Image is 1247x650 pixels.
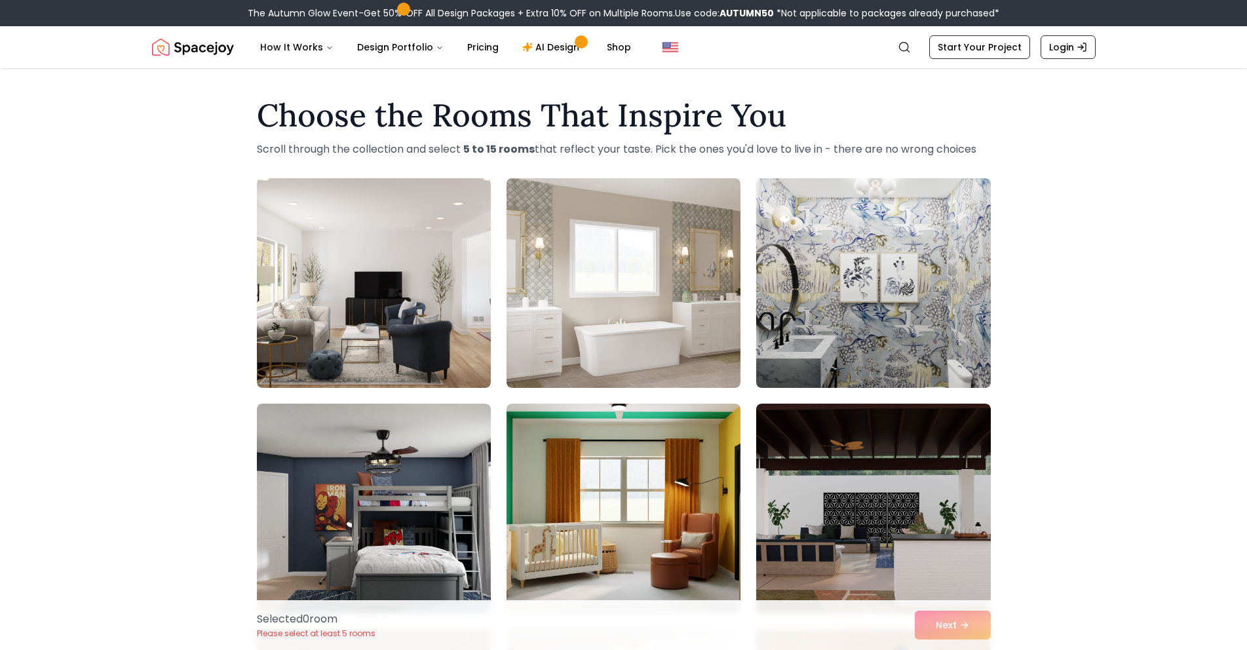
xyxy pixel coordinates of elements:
a: Login [1041,35,1096,59]
img: Room room-3 [756,178,990,388]
nav: Main [250,34,642,60]
img: Room room-6 [756,404,990,613]
button: How It Works [250,34,344,60]
div: The Autumn Glow Event-Get 50% OFF All Design Packages + Extra 10% OFF on Multiple Rooms. [248,7,999,20]
a: Shop [596,34,642,60]
img: Room room-4 [257,404,491,613]
button: Design Portfolio [347,34,454,60]
a: Pricing [457,34,509,60]
b: AUTUMN50 [719,7,774,20]
img: Spacejoy Logo [152,34,234,60]
p: Scroll through the collection and select that reflect your taste. Pick the ones you'd love to liv... [257,142,991,157]
p: Selected 0 room [257,611,375,627]
p: Please select at least 5 rooms [257,628,375,639]
img: Room room-2 [507,178,740,388]
img: Room room-1 [257,178,491,388]
a: Spacejoy [152,34,234,60]
a: AI Design [512,34,594,60]
img: United States [662,39,678,55]
img: Room room-5 [507,404,740,613]
a: Start Your Project [929,35,1030,59]
h1: Choose the Rooms That Inspire You [257,100,991,131]
nav: Global [152,26,1096,68]
span: Use code: [675,7,774,20]
span: *Not applicable to packages already purchased* [774,7,999,20]
strong: 5 to 15 rooms [463,142,535,157]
